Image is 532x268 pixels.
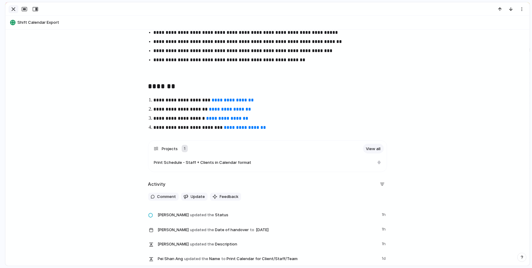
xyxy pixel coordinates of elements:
span: updated the [190,227,214,233]
span: Print Schedule - Staff + Clients in Calendar format [154,160,252,166]
h2: Activity [148,181,166,188]
span: updated the [184,256,208,262]
span: Comment [157,194,176,200]
span: Pei Shan Ang [158,256,183,262]
span: Projects [162,146,178,152]
span: [PERSON_NAME] [158,227,189,233]
span: [DATE] [255,226,271,234]
button: Feedback [210,193,241,201]
span: Shift Calendar Export [17,19,527,26]
div: 1 [182,145,188,152]
button: Update [181,193,208,201]
span: Description [158,240,378,248]
span: [PERSON_NAME] [158,241,189,247]
button: Shift Calendar Export [8,18,527,27]
span: 1h [382,240,387,247]
button: Comment [148,193,179,201]
span: Feedback [220,194,239,200]
span: to [250,227,254,233]
span: Date of handover [158,225,378,234]
span: Name Print Calendar for Client/Staff/Team [158,254,378,263]
span: updated the [190,212,214,218]
span: 1d [382,254,387,262]
span: Update [191,194,205,200]
span: to [221,256,226,262]
span: 1h [382,210,387,218]
span: 1h [382,225,387,232]
span: Status [158,210,378,219]
a: View all [363,144,384,153]
span: updated the [190,241,214,247]
span: [PERSON_NAME] [158,212,189,218]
